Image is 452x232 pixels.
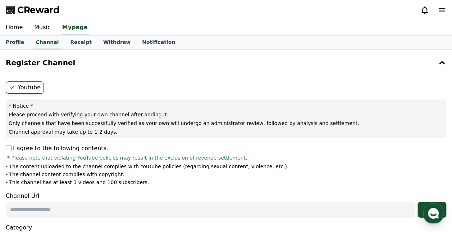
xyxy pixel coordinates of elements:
label: Youtube [6,81,44,94]
span: Home [18,183,31,189]
span: Settings [106,183,124,189]
button: Register Channel [3,53,449,73]
p: - The channel content complies with copyright. [6,171,124,178]
p: Please proceed with verifying your own channel after adding it. [9,111,443,118]
a: Channel [33,36,61,49]
p: - The content uploaded to the channel complies with YouTube policies (regarding sexual content, v... [6,163,288,170]
a: Receipt [64,36,97,49]
span: * Please note that violating YouTube policies may result in the exclusion of revenue settlement. [7,154,247,161]
p: - This channel has at least 3 videos and 100 subscribers. [6,179,149,186]
p: Channel approval may take up to 1-2 days. [9,128,443,135]
a: Notification [136,36,181,49]
p: I agree to the following contents. [6,144,108,153]
a: Messages [47,172,93,190]
span: Messages [60,183,81,189]
a: Music [28,20,56,35]
div: Verify [420,206,443,213]
p: Only channels that have been successfully verified as your own will undergo an administrator revi... [9,120,443,127]
a: Home [2,172,47,190]
p: * Notice * [9,102,443,110]
a: Mypage [61,20,89,35]
button: Verify [417,202,446,218]
a: CReward [6,4,60,16]
a: Settings [93,172,138,190]
h4: Register Channel [6,59,75,67]
span: CReward [17,4,60,16]
a: Withdraw [97,36,136,49]
div: Channel Url [6,192,446,218]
